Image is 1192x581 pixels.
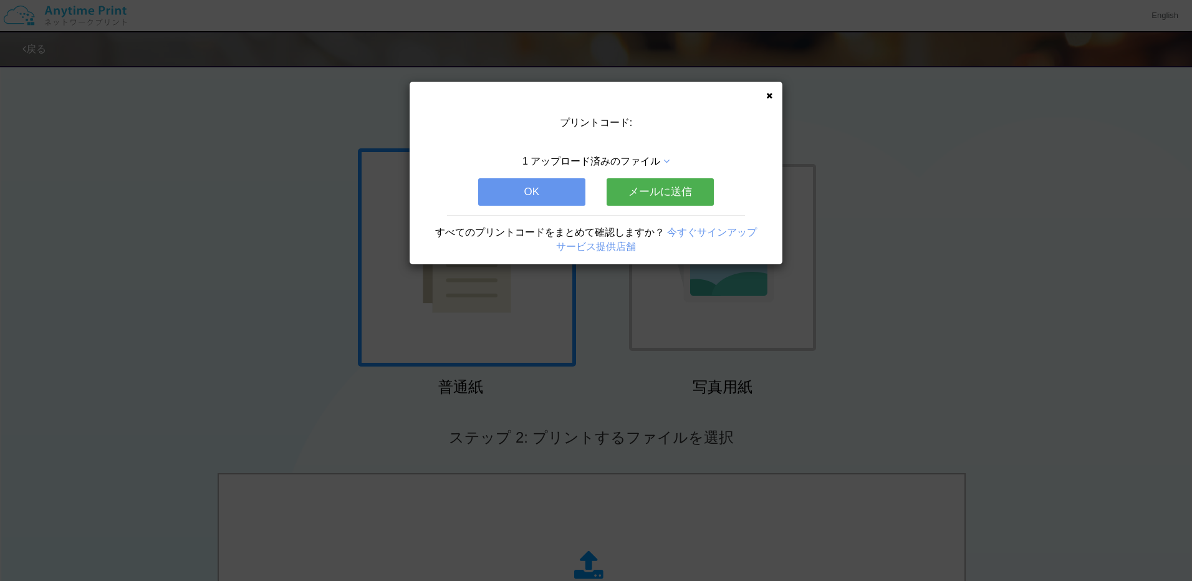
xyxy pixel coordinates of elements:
[607,178,714,206] button: メールに送信
[478,178,585,206] button: OK
[522,156,660,166] span: 1 アップロード済みのファイル
[556,241,636,252] a: サービス提供店舗
[435,227,665,238] span: すべてのプリントコードをまとめて確認しますか？
[667,227,757,238] a: 今すぐサインアップ
[560,117,632,128] span: プリントコード:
